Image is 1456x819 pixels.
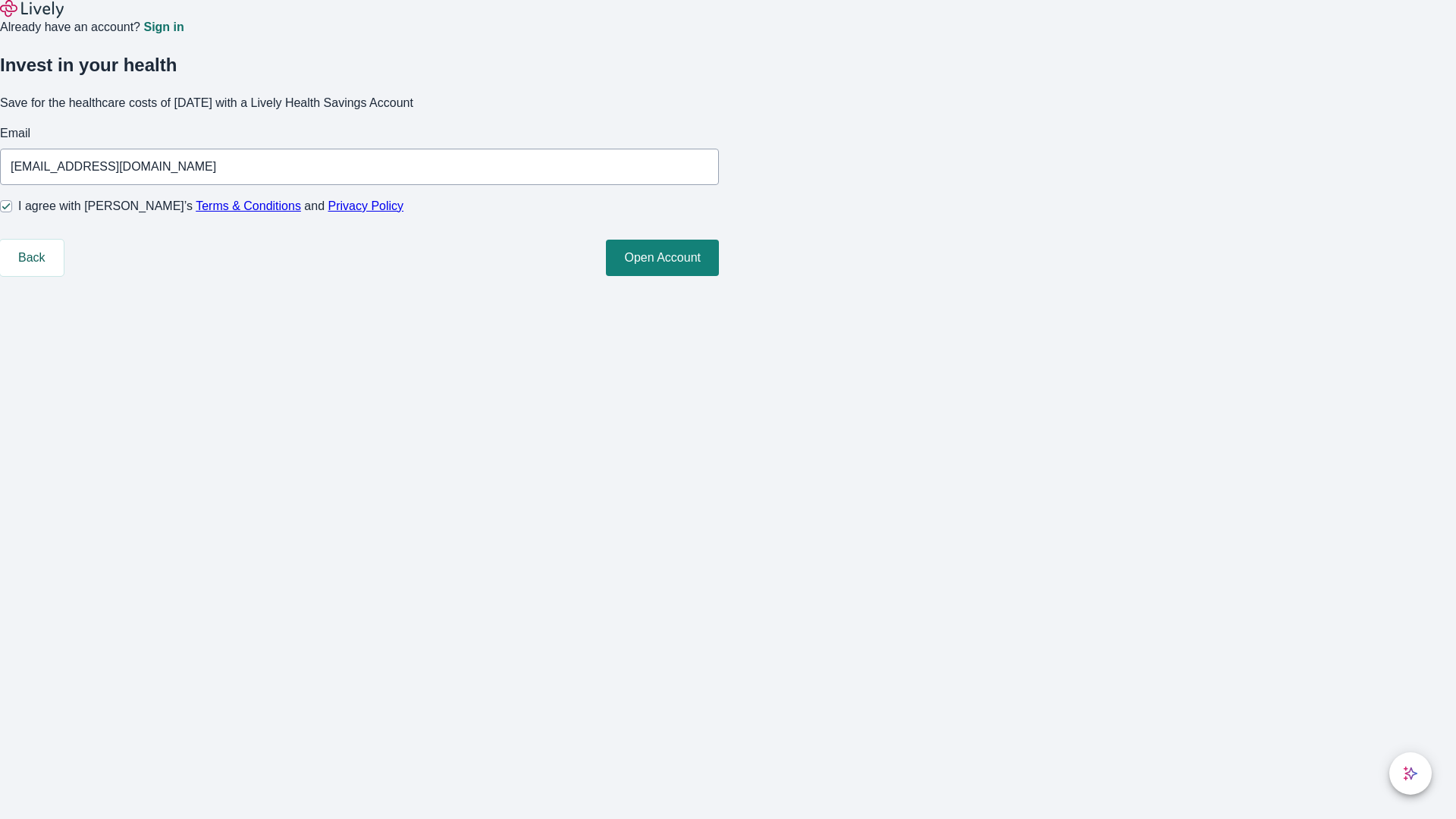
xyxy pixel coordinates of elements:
button: chat [1389,752,1432,795]
svg: Lively AI Assistant [1403,766,1418,781]
a: Terms & Conditions [196,199,301,212]
a: Privacy Policy [328,199,404,212]
button: Open Account [606,240,719,276]
a: Sign in [143,21,184,33]
span: I agree with [PERSON_NAME]’s and [18,197,403,215]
